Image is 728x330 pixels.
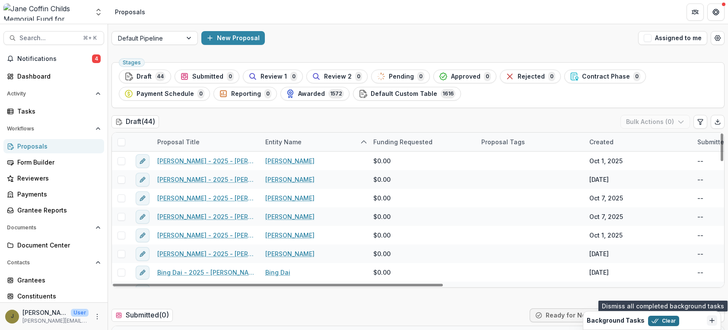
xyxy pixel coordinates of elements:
a: Bing Dai [265,268,290,277]
button: Partners [687,3,704,21]
div: Funding Requested [368,133,476,151]
h2: Background Tasks [587,317,645,324]
div: Grantee Reports [17,206,97,215]
button: Open entity switcher [92,3,105,21]
div: -- [697,286,703,295]
a: [PERSON_NAME] [265,249,315,258]
div: -- [697,212,703,221]
span: 0 [264,89,271,98]
div: Form Builder [17,158,97,167]
button: Payment Schedule0 [119,87,210,101]
button: Submitted0 [175,70,239,83]
button: Review 20 [306,70,368,83]
div: Proposal Tags [476,133,584,151]
a: [PERSON_NAME] [265,231,315,240]
button: Draft44 [119,70,171,83]
img: Jane Coffin Childs Memorial Fund for Medical Research logo [3,3,89,21]
button: Rejected0 [500,70,561,83]
button: Edit table settings [693,115,707,129]
span: 0 [197,89,204,98]
span: $0.00 [373,268,391,277]
nav: breadcrumb [111,6,149,18]
div: Proposals [115,7,145,16]
button: Open table manager [711,31,725,45]
button: Default Custom Table1616 [353,87,461,101]
a: Grantee Reports [3,203,104,217]
div: Constituents [17,292,97,301]
div: [DATE] [589,249,609,258]
div: Entity Name [260,133,368,151]
span: Pending [389,73,414,80]
button: Approved0 [433,70,496,83]
span: Submitted [192,73,223,80]
a: [PERSON_NAME] - 2025 - [PERSON_NAME] Memorial Fund - Fellowship Application [157,175,255,184]
div: Grantees [17,276,97,285]
div: Oct 7, 2025 [589,194,623,203]
span: Approved [451,73,480,80]
span: 44 [155,72,165,81]
button: Open Contacts [3,256,104,270]
span: 1572 [328,89,344,98]
button: edit [136,191,149,205]
span: 0 [290,72,297,81]
span: Review 1 [261,73,287,80]
button: Reporting0 [213,87,277,101]
button: edit [136,266,149,279]
div: -- [697,249,703,258]
span: $0.00 [373,231,391,240]
button: Open Documents [3,221,104,235]
button: Assigned to me [638,31,707,45]
span: Workflows [7,126,92,132]
p: User [71,309,89,317]
button: Export table data [711,115,725,129]
span: 0 [548,72,555,81]
span: 4 [92,54,101,63]
span: Payment Schedule [137,90,194,98]
a: [PERSON_NAME] [265,212,315,221]
button: edit [136,228,149,242]
button: Export table data [711,308,725,322]
div: Oct 1, 2025 [589,156,623,165]
a: Document Center [3,238,104,252]
div: -- [697,231,703,240]
button: New Proposal [201,31,265,45]
span: 0 [633,72,640,81]
button: edit [136,173,149,187]
button: Bulk Actions (0) [620,115,690,129]
a: [PERSON_NAME] - 2025 - [PERSON_NAME] Childs Memorial Fund - Fellowship Application [157,194,255,203]
a: Constituents [3,289,104,303]
span: Documents [7,225,92,231]
span: Review 2 [324,73,352,80]
div: [DATE] [589,268,609,277]
button: Edit table settings [693,308,707,322]
a: Grantees [3,273,104,287]
p: [PERSON_NAME][EMAIL_ADDRESS][PERSON_NAME][DOMAIN_NAME] [22,317,89,325]
div: [DATE] [589,175,609,184]
span: 0 [227,72,234,81]
div: Funding Requested [368,137,438,146]
button: Bulk Actions (0) [620,308,690,322]
div: ⌘ + K [81,33,99,43]
span: Contract Phase [582,73,630,80]
button: Contract Phase0 [564,70,646,83]
a: [PERSON_NAME] - 2025 - [PERSON_NAME] Childs Memorial Fund - Fellowship Application [157,156,255,165]
button: Open Activity [3,87,104,101]
span: Notifications [17,55,92,63]
a: Bing Dai - 2025 - [PERSON_NAME] Childs Memorial Fund - Fellowship Application [157,268,255,277]
span: $0.00 [373,156,391,165]
a: Proposals [3,139,104,153]
a: [PERSON_NAME] - 2025 - [PERSON_NAME] Memorial Fund - Fellowship Application [157,231,255,240]
div: Oct 1, 2025 [589,231,623,240]
span: Stages [123,60,141,66]
a: Form Builder [3,155,104,169]
div: Oct 7, 2025 [589,212,623,221]
div: Reviewers [17,174,97,183]
button: Notifications4 [3,52,104,66]
a: [PERSON_NAME] - 2025 - [PERSON_NAME] Childs Memorial Fund - Fellowship Application [157,249,255,258]
span: Activity [7,91,92,97]
a: [PERSON_NAME] [265,194,315,203]
h2: Submitted ( 0 ) [111,309,173,321]
button: edit [136,247,149,261]
a: [PERSON_NAME] [265,156,315,165]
